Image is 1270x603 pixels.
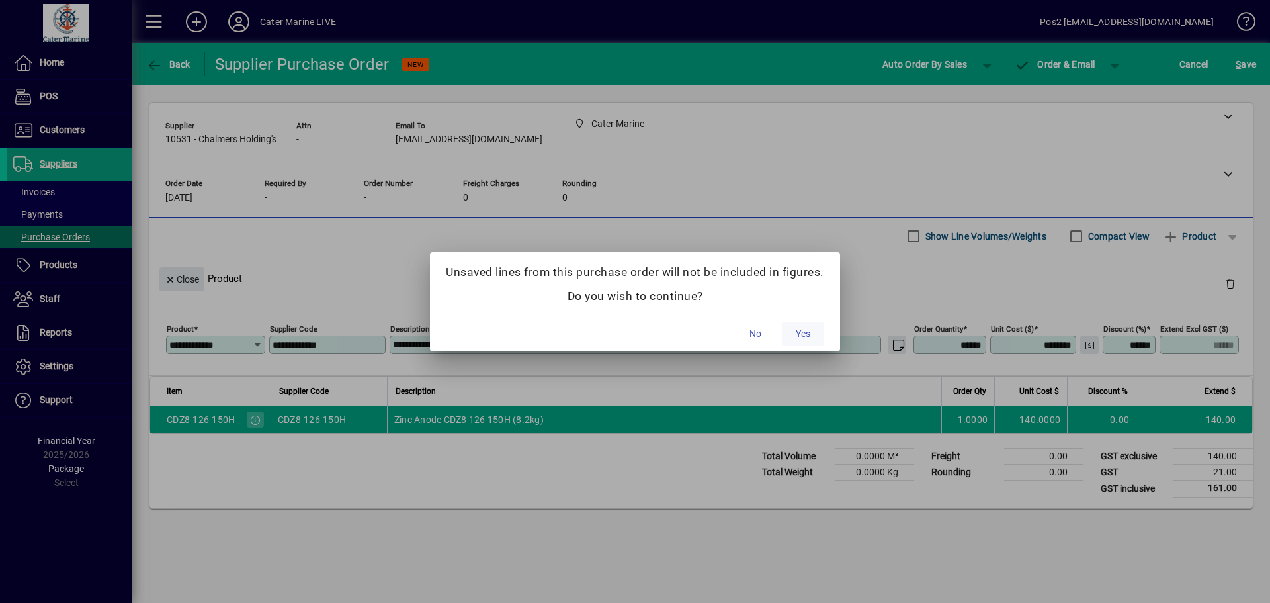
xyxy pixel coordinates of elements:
span: No [749,327,761,341]
h5: Unsaved lines from this purchase order will not be included in figures. [446,265,824,279]
span: Yes [796,327,810,341]
button: No [734,322,777,346]
h5: Do you wish to continue? [446,289,824,303]
button: Yes [782,322,824,346]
